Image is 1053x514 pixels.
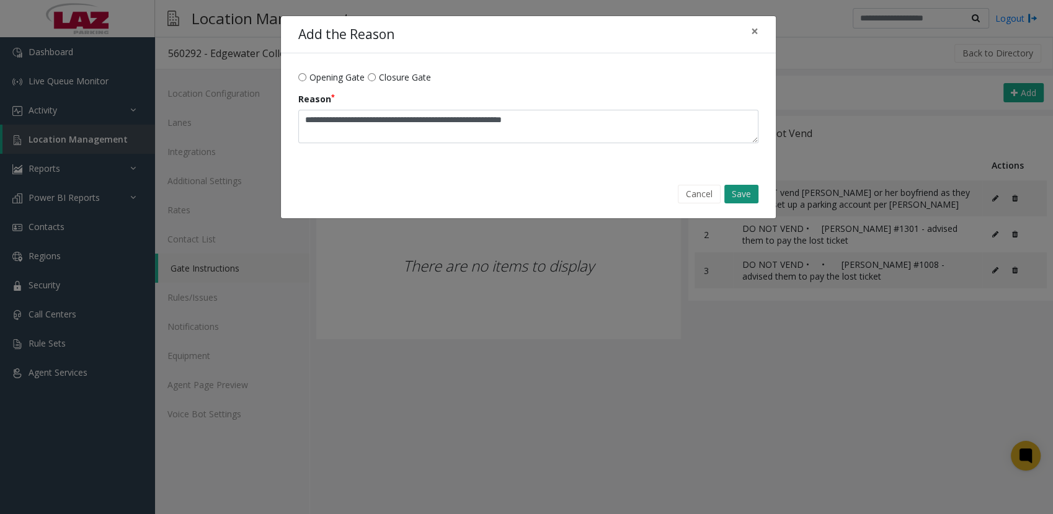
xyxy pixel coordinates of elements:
[751,22,758,40] span: ×
[298,25,394,45] h4: Add the Reason
[298,92,335,105] label: Reason
[309,71,365,84] span: Opening Gate
[724,185,758,203] button: Save
[678,185,721,203] button: Cancel
[742,16,767,47] button: Close
[379,71,431,84] span: Closure Gate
